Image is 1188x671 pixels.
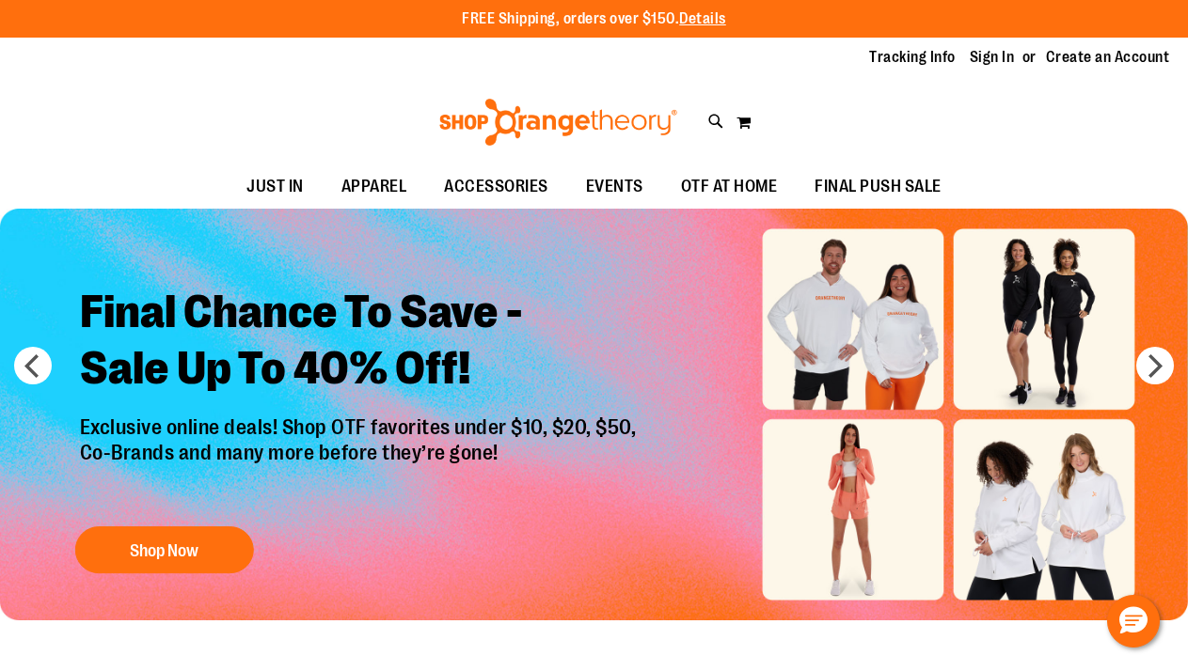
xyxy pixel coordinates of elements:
[1136,347,1174,384] button: next
[970,47,1015,68] a: Sign In
[462,8,726,30] p: FREE Shipping, orders over $150.
[679,10,726,27] a: Details
[796,165,960,209] a: FINAL PUSH SALE
[341,165,407,208] span: APPAREL
[75,526,254,573] button: Shop Now
[586,165,643,208] span: EVENTS
[567,165,662,209] a: EVENTS
[444,165,548,208] span: ACCESSORIES
[869,47,956,68] a: Tracking Info
[14,347,52,384] button: prev
[681,165,778,208] span: OTF AT HOME
[66,270,656,583] a: Final Chance To Save -Sale Up To 40% Off! Exclusive online deals! Shop OTF favorites under $10, $...
[436,99,680,146] img: Shop Orangetheory
[66,270,656,415] h2: Final Chance To Save - Sale Up To 40% Off!
[425,165,567,209] a: ACCESSORIES
[815,165,942,208] span: FINAL PUSH SALE
[1107,595,1160,648] button: Hello, have a question? Let’s chat.
[66,415,656,507] p: Exclusive online deals! Shop OTF favorites under $10, $20, $50, Co-Brands and many more before th...
[1046,47,1170,68] a: Create an Account
[246,165,304,208] span: JUST IN
[323,165,426,209] a: APPAREL
[228,165,323,209] a: JUST IN
[662,165,797,209] a: OTF AT HOME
